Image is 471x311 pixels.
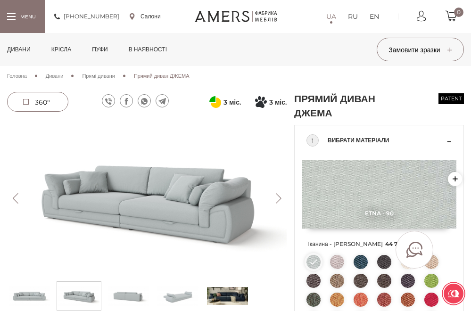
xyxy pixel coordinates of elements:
a: Прямі дивани [82,72,115,80]
img: Прямий диван ДЖЕМА s-2 [108,284,149,308]
a: viber [102,94,115,107]
img: Прямий диван ДЖЕМА -1 [7,120,287,277]
a: telegram [156,94,169,107]
img: s_ [207,284,248,308]
a: Пуфи [85,33,115,66]
span: 44 790 грн [385,240,416,247]
svg: Покупка частинами від Монобанку [255,96,267,108]
h1: Прямий диван ДЖЕМА [294,92,403,120]
button: Next [270,193,287,204]
button: Замовити зразки [377,38,464,61]
a: в наявності [122,33,174,66]
span: Головна [7,73,27,79]
span: Замовити зразки [388,46,452,54]
img: Прямий диван ДЖЕМА s-0 [9,284,50,308]
a: facebook [120,94,133,107]
span: Прямі дивани [82,73,115,79]
img: Прямий диван ДЖЕМА s-3 [157,284,198,308]
svg: Оплата частинами від ПриватБанку [209,96,221,108]
a: RU [348,11,358,22]
a: Дивани [46,72,64,80]
a: Салони [130,12,161,21]
span: Тканина - [PERSON_NAME] [306,238,452,250]
span: Etna - 90 [302,210,456,217]
span: 360° [35,98,50,106]
button: Previous [7,193,24,204]
img: Прямий диван ДЖЕМА s-1 [58,284,99,308]
a: Крісла [44,33,78,66]
a: EN [370,11,379,22]
span: patent [438,93,464,104]
span: Дивани [46,73,64,79]
span: Вибрати матеріали [328,135,445,146]
a: 360° [7,92,68,112]
div: 1 [306,134,319,147]
a: whatsapp [138,94,151,107]
span: 3 міс. [269,97,287,108]
img: Etna - 90 [302,160,456,229]
span: 0 [454,8,463,17]
span: 3 міс. [223,97,241,108]
a: UA [326,11,336,22]
a: [PHONE_NUMBER] [54,11,119,22]
a: Головна [7,72,27,80]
